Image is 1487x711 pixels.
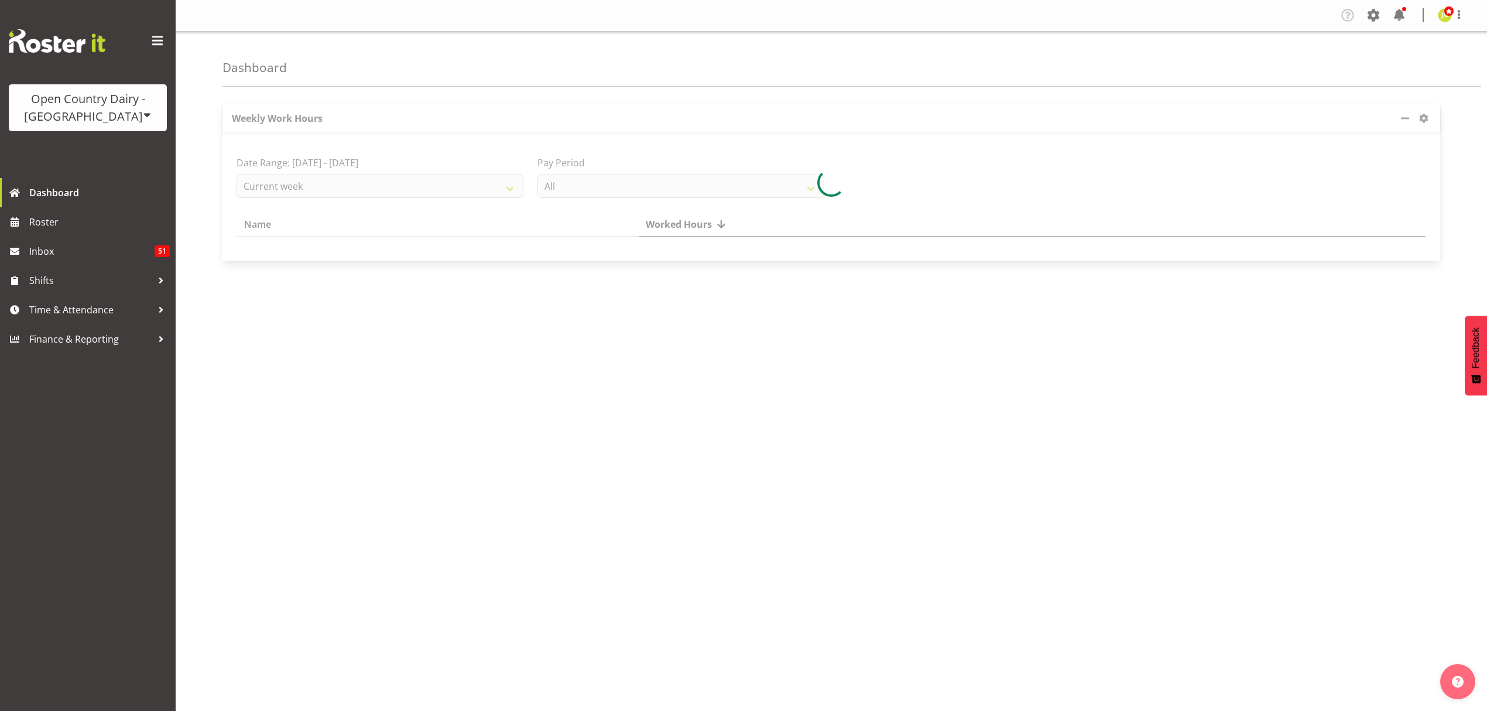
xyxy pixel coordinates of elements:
[29,330,152,348] span: Finance & Reporting
[222,61,287,74] h4: Dashboard
[1452,676,1464,688] img: help-xxl-2.png
[1465,316,1487,395] button: Feedback - Show survey
[155,245,170,257] span: 51
[29,213,170,231] span: Roster
[1471,327,1481,368] span: Feedback
[29,272,152,289] span: Shifts
[20,90,155,125] div: Open Country Dairy - [GEOGRAPHIC_DATA]
[9,29,105,53] img: Rosterit website logo
[29,184,170,201] span: Dashboard
[29,242,155,260] span: Inbox
[1438,8,1452,22] img: jessica-greenwood7429.jpg
[29,301,152,319] span: Time & Attendance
